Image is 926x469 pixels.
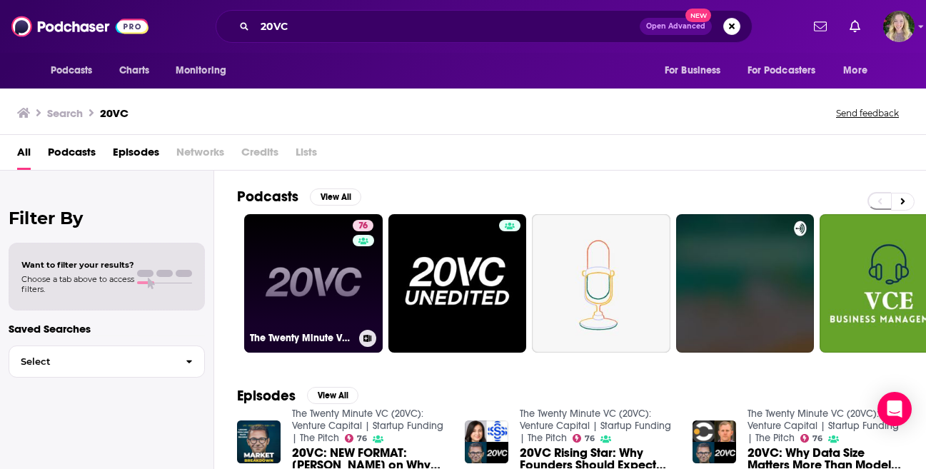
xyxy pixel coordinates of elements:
a: The Twenty Minute VC (20VC): Venture Capital | Startup Funding | The Pitch [520,408,671,444]
button: Select [9,346,205,378]
h2: Episodes [237,387,296,405]
a: 76 [573,434,595,443]
a: Podcasts [48,141,96,170]
span: Want to filter your results? [21,260,134,270]
a: 76 [353,220,373,231]
button: View All [310,188,361,206]
button: open menu [655,57,739,84]
img: 20VC: NEW FORMAT: Harry Stebbings on Why Seed Pricing is as High as Ever, Why Series A is the Bes... [237,420,281,464]
a: 76 [800,434,823,443]
a: 76 [345,434,368,443]
span: Open Advanced [646,23,705,30]
button: open menu [738,57,837,84]
a: The Twenty Minute VC (20VC): Venture Capital | Startup Funding | The Pitch [292,408,443,444]
div: Search podcasts, credits, & more... [216,10,753,43]
span: Logged in as lauren19365 [883,11,915,42]
span: 76 [812,435,822,442]
span: New [685,9,711,22]
img: User Profile [883,11,915,42]
button: open menu [41,57,111,84]
span: For Podcasters [748,61,816,81]
span: Credits [241,141,278,170]
a: Episodes [113,141,159,170]
span: 76 [358,219,368,233]
button: View All [307,387,358,404]
a: 76The Twenty Minute VC (20VC): Venture Capital | Startup Funding | The Pitch [244,214,383,353]
a: PodcastsView All [237,188,361,206]
button: open menu [833,57,885,84]
span: Networks [176,141,224,170]
span: Charts [119,61,150,81]
h3: 20VC [100,106,129,120]
button: Show profile menu [883,11,915,42]
a: The Twenty Minute VC (20VC): Venture Capital | Startup Funding | The Pitch [748,408,899,444]
h3: The Twenty Minute VC (20VC): Venture Capital | Startup Funding | The Pitch [250,332,353,344]
span: For Business [665,61,721,81]
span: 76 [357,435,367,442]
button: Open AdvancedNew [640,18,712,35]
h2: Podcasts [237,188,298,206]
span: Monitoring [176,61,226,81]
p: Saved Searches [9,322,205,336]
h2: Filter By [9,208,205,228]
a: Show notifications dropdown [808,14,832,39]
h3: Search [47,106,83,120]
a: EpisodesView All [237,387,358,405]
img: Podchaser - Follow, Share and Rate Podcasts [11,13,149,40]
span: Choose a tab above to access filters. [21,274,134,294]
span: Podcasts [51,61,93,81]
img: 20VC Rising Star: Why Founders Should Expect More From Their VCs | How To Know Pre-Investment Whe... [465,420,508,464]
a: Charts [110,57,158,84]
input: Search podcasts, credits, & more... [255,15,640,38]
span: Select [9,357,174,366]
a: Show notifications dropdown [844,14,866,39]
button: Send feedback [832,107,903,119]
button: open menu [166,57,245,84]
span: Lists [296,141,317,170]
span: More [843,61,867,81]
div: Open Intercom Messenger [877,392,912,426]
a: All [17,141,31,170]
img: 20VC: Why Data Size Matters More Than Model Size, Why The Google Employee Was Wrong; OpenAI and G... [693,420,736,464]
span: 76 [585,435,595,442]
